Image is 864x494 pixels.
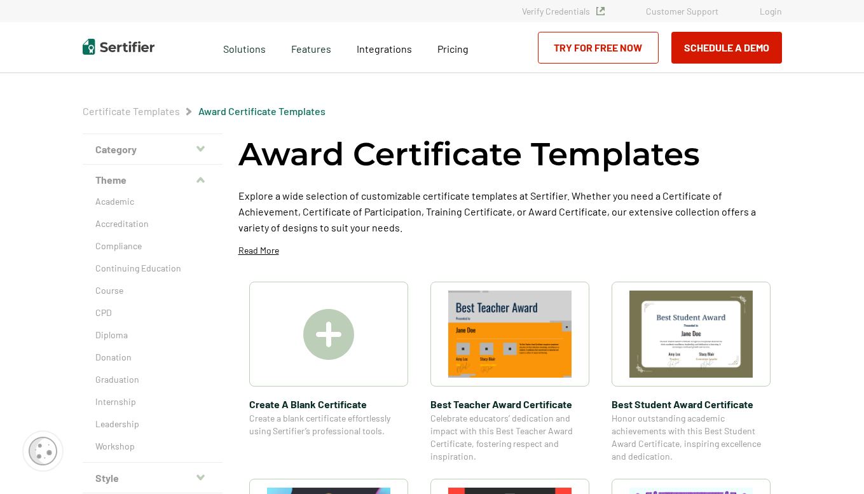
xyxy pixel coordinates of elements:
[238,134,700,175] h1: Award Certificate Templates
[357,43,412,55] span: Integrations
[249,412,408,437] span: Create a blank certificate effortlessly using Sertifier’s professional tools.
[800,433,864,494] iframe: Chat Widget
[29,437,57,465] img: Cookie Popup Icon
[430,396,589,412] span: Best Teacher Award Certificate​
[671,32,782,64] button: Schedule a Demo
[95,240,210,252] a: Compliance
[612,282,771,463] a: Best Student Award Certificate​Best Student Award Certificate​Honor outstanding academic achievem...
[612,396,771,412] span: Best Student Award Certificate​
[95,217,210,230] a: Accreditation
[83,105,180,118] span: Certificate Templates
[198,105,326,118] span: Award Certificate Templates
[238,188,782,235] p: Explore a wide selection of customizable certificate templates at Sertifier. Whether you need a C...
[596,7,605,15] img: Verified
[522,6,605,17] a: Verify Credentials
[646,6,718,17] a: Customer Support
[95,418,210,430] a: Leadership
[291,39,331,55] span: Features
[760,6,782,17] a: Login
[437,43,469,55] span: Pricing
[83,105,326,118] div: Breadcrumb
[249,396,408,412] span: Create A Blank Certificate
[95,306,210,319] a: CPD
[95,395,210,408] a: Internship
[83,134,223,165] button: Category
[95,373,210,386] a: Graduation
[83,463,223,493] button: Style
[612,412,771,463] span: Honor outstanding academic achievements with this Best Student Award Certificate, inspiring excel...
[198,105,326,117] a: Award Certificate Templates
[83,105,180,117] a: Certificate Templates
[95,284,210,297] a: Course
[357,39,412,55] a: Integrations
[629,291,753,378] img: Best Student Award Certificate​
[238,244,279,257] p: Read More
[430,412,589,463] span: Celebrate educators’ dedication and impact with this Best Teacher Award Certificate, fostering re...
[95,262,210,275] a: Continuing Education
[448,291,572,378] img: Best Teacher Award Certificate​
[95,329,210,341] a: Diploma
[95,195,210,208] a: Academic
[95,440,210,453] a: Workshop
[83,39,154,55] img: Sertifier | Digital Credentialing Platform
[437,39,469,55] a: Pricing
[223,39,266,55] span: Solutions
[303,309,354,360] img: Create A Blank Certificate
[95,351,210,364] a: Donation
[538,32,659,64] a: Try for Free Now
[83,195,223,463] div: Theme
[430,282,589,463] a: Best Teacher Award Certificate​Best Teacher Award Certificate​Celebrate educators’ dedication and...
[83,165,223,195] button: Theme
